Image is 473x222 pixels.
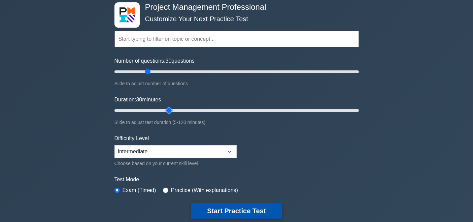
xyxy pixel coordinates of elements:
[142,2,326,12] h4: Project Management Professional
[114,96,161,104] label: Duration: minutes
[114,176,359,184] label: Test Mode
[114,57,195,65] label: Number of questions: questions
[114,159,237,167] div: Choose based on your current skill level
[114,80,359,88] div: Slide to adjust number of questions
[166,58,172,64] span: 30
[114,134,149,142] label: Difficulty Level
[171,186,238,194] label: Practice (With explanations)
[191,203,282,219] button: Start Practice Test
[123,186,156,194] label: Exam (Timed)
[114,31,359,47] input: Start typing to filter on topic or concept...
[136,97,142,102] span: 30
[114,118,359,126] div: Slide to adjust test duration (5-120 minutes)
